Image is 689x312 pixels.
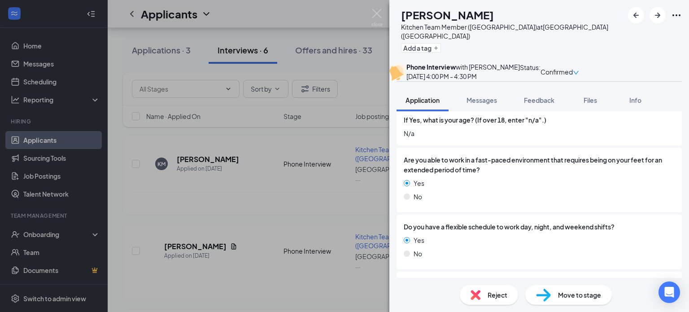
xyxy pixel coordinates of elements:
div: Status : [520,62,541,81]
div: Kitchen Team Member ([GEOGRAPHIC_DATA]) at [GEOGRAPHIC_DATA] ([GEOGRAPHIC_DATA]) [401,22,624,40]
span: Are you able to work in a fast-paced environment that requires being on your feet for an extended... [404,155,675,175]
span: Yes [414,178,424,188]
svg: ArrowRight [652,10,663,21]
span: Move to stage [558,290,601,300]
svg: Ellipses [671,10,682,21]
svg: ArrowLeftNew [631,10,641,21]
span: If Yes, what is your age? (If over 18, enter "n/a".) [404,115,546,125]
div: Open Intercom Messenger [658,281,680,303]
span: Messages [467,96,497,104]
b: Phone Interview [406,63,456,71]
span: Feedback [524,96,554,104]
span: N/a [404,128,675,138]
span: Info [629,96,641,104]
span: Application [406,96,440,104]
div: with [PERSON_NAME] [406,62,520,71]
button: ArrowLeftNew [628,7,644,23]
span: down [573,70,579,76]
span: No [414,249,422,259]
span: Files [584,96,597,104]
span: Reject [488,290,507,300]
span: No [414,192,422,202]
div: [DATE] 4:00 PM - 4:30 PM [406,71,520,81]
button: PlusAdd a tag [401,43,441,53]
span: Confirmed [541,67,573,77]
h1: [PERSON_NAME] [401,7,494,22]
span: Yes [414,235,424,245]
span: Do you have a flexible schedule to work day, night, and weekend shifts? [404,222,615,232]
svg: Plus [433,45,439,51]
button: ArrowRight [650,7,666,23]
